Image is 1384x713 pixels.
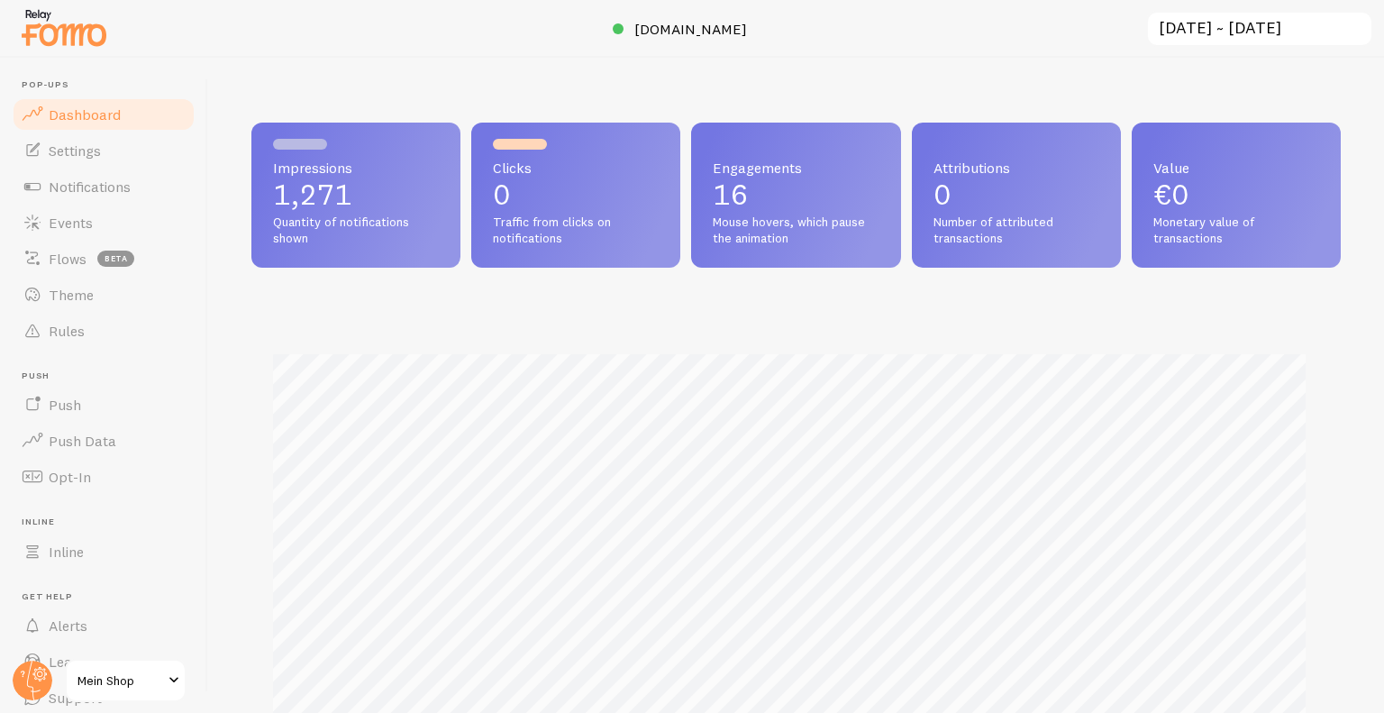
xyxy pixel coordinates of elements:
[11,387,196,423] a: Push
[49,468,91,486] span: Opt-In
[22,79,196,91] span: Pop-ups
[11,608,196,644] a: Alerts
[493,160,659,175] span: Clicks
[11,459,196,495] a: Opt-In
[493,180,659,209] p: 0
[273,215,439,246] span: Quantity of notifications shown
[713,180,879,209] p: 16
[1153,160,1319,175] span: Value
[273,160,439,175] span: Impressions
[11,133,196,169] a: Settings
[49,286,94,304] span: Theme
[49,653,86,671] span: Learn
[11,534,196,570] a: Inline
[933,215,1099,246] span: Number of attributed transactions
[11,423,196,459] a: Push Data
[11,644,196,680] a: Learn
[49,432,116,450] span: Push Data
[933,180,1099,209] p: 0
[493,215,659,246] span: Traffic from clicks on notifications
[49,322,85,340] span: Rules
[49,543,84,561] span: Inline
[1153,177,1189,212] span: €0
[11,205,196,241] a: Events
[22,516,196,528] span: Inline
[49,250,86,268] span: Flows
[11,241,196,277] a: Flows beta
[933,160,1099,175] span: Attributions
[273,180,439,209] p: 1,271
[49,105,121,123] span: Dashboard
[11,96,196,133] a: Dashboard
[1153,215,1319,246] span: Monetary value of transactions
[49,214,93,232] span: Events
[22,370,196,382] span: Push
[77,670,163,691] span: Mein Shop
[97,251,134,267] span: beta
[49,142,101,160] span: Settings
[713,160,879,175] span: Engagements
[11,277,196,313] a: Theme
[65,659,187,702] a: Mein Shop
[22,591,196,603] span: Get Help
[19,5,109,50] img: fomo-relay-logo-orange.svg
[11,169,196,205] a: Notifications
[11,313,196,349] a: Rules
[713,215,879,246] span: Mouse hovers, which pause the animation
[49,617,87,635] span: Alerts
[49,396,81,414] span: Push
[49,178,131,196] span: Notifications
